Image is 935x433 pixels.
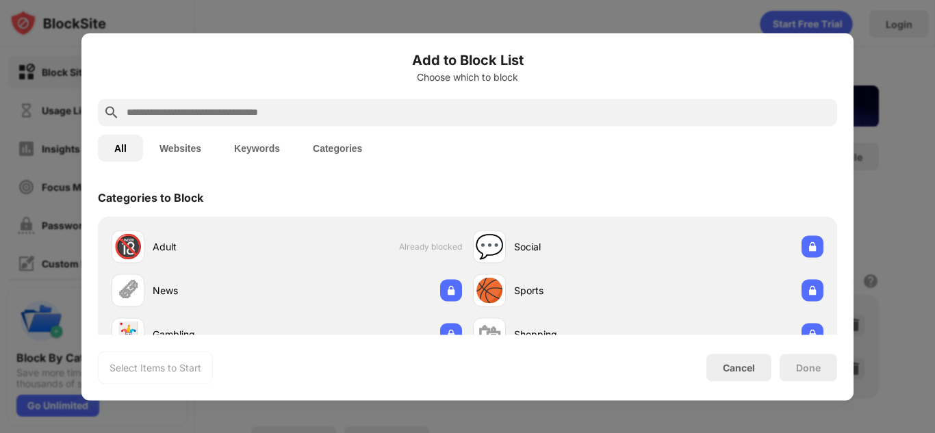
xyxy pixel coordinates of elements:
[116,276,140,304] div: 🗞
[514,327,648,341] div: Shopping
[110,360,201,374] div: Select Items to Start
[514,283,648,298] div: Sports
[399,241,462,252] span: Already blocked
[114,320,142,348] div: 🃏
[514,239,648,254] div: Social
[98,190,203,204] div: Categories to Block
[475,233,504,261] div: 💬
[98,49,837,70] h6: Add to Block List
[153,327,287,341] div: Gambling
[296,134,379,161] button: Categories
[114,233,142,261] div: 🔞
[98,134,143,161] button: All
[218,134,296,161] button: Keywords
[103,104,120,120] img: search.svg
[98,71,837,82] div: Choose which to block
[153,283,287,298] div: News
[143,134,218,161] button: Websites
[478,320,501,348] div: 🛍
[796,362,821,373] div: Done
[475,276,504,304] div: 🏀
[723,362,755,373] div: Cancel
[153,239,287,254] div: Adult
